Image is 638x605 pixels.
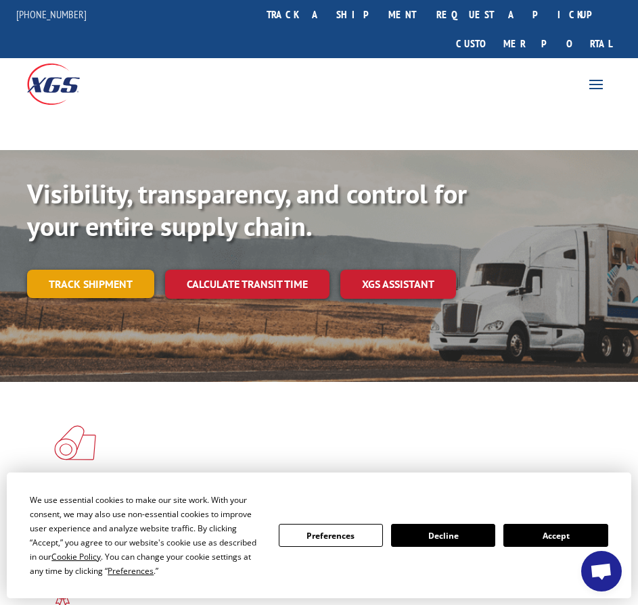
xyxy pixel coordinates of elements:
[446,29,622,58] a: Customer Portal
[340,270,456,299] a: XGS ASSISTANT
[391,524,495,547] button: Decline
[503,524,608,547] button: Accept
[108,565,154,577] span: Preferences
[54,471,574,494] h1: Flooring Logistics Solutions
[16,7,87,21] a: [PHONE_NUMBER]
[165,270,329,299] a: Calculate transit time
[54,425,96,460] img: xgs-icon-total-supply-chain-intelligence-red
[51,551,101,562] span: Cookie Policy
[27,270,154,298] a: Track shipment
[279,524,383,547] button: Preferences
[581,551,622,591] div: Open chat
[27,176,467,243] b: Visibility, transparency, and control for your entire supply chain.
[30,493,262,578] div: We use essential cookies to make our site work. With your consent, we may also use non-essential ...
[7,473,631,598] div: Cookie Consent Prompt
